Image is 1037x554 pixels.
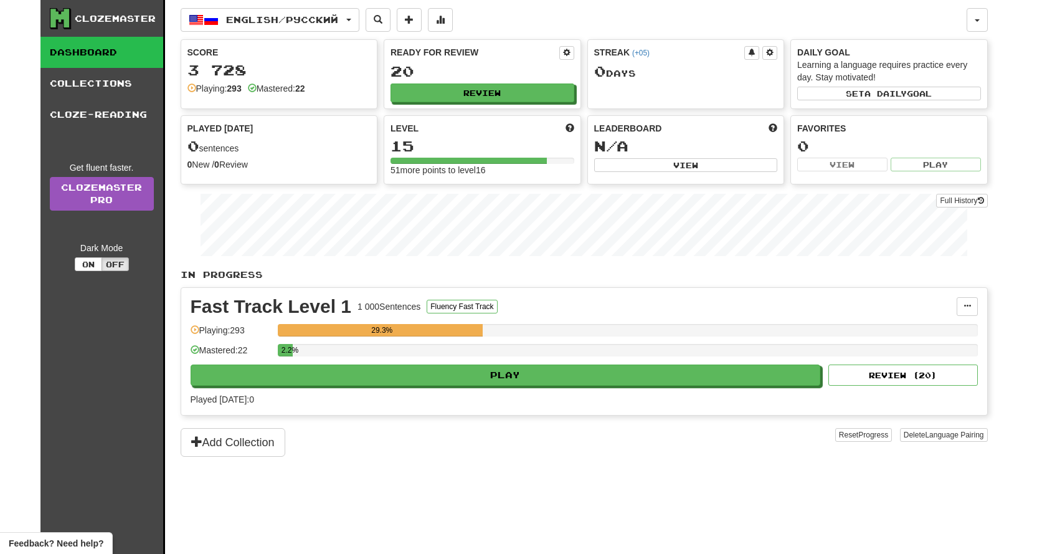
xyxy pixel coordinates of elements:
[797,138,981,154] div: 0
[181,269,988,281] p: In Progress
[391,122,419,135] span: Level
[226,14,338,25] span: English / Русский
[594,122,662,135] span: Leaderboard
[40,99,163,130] a: Cloze-Reading
[566,122,574,135] span: Score more points to level up
[50,177,154,211] a: ClozemasterPro
[858,431,888,439] span: Progress
[428,8,453,32] button: More stats
[864,89,907,98] span: a daily
[391,164,574,176] div: 51 more points to level 16
[594,137,628,155] span: N/A
[187,62,371,78] div: 3 728
[187,46,371,59] div: Score
[594,62,606,80] span: 0
[187,138,371,155] div: sentences
[594,158,778,172] button: View
[181,8,359,32] button: English/Русский
[282,324,483,337] div: 29.3%
[835,428,892,442] button: ResetProgress
[427,300,497,313] button: Fluency Fast Track
[391,64,574,79] div: 20
[358,300,420,313] div: 1 000 Sentences
[797,122,981,135] div: Favorites
[594,46,745,59] div: Streak
[187,122,253,135] span: Played [DATE]
[214,160,219,170] strong: 0
[936,194,987,208] button: Full History
[227,84,241,93] strong: 293
[295,84,305,93] strong: 22
[181,428,285,457] button: Add Collection
[191,394,254,404] span: Played [DATE]: 0
[282,344,293,356] div: 2.2%
[102,257,129,271] button: Off
[925,431,983,439] span: Language Pairing
[50,161,154,174] div: Get fluent faster.
[191,297,352,316] div: Fast Track Level 1
[797,158,888,171] button: View
[75,12,156,25] div: Clozemaster
[391,84,574,102] button: Review
[9,537,103,550] span: Open feedback widget
[366,8,391,32] button: Search sentences
[632,49,650,57] a: (+05)
[50,242,154,254] div: Dark Mode
[891,158,981,171] button: Play
[900,428,988,442] button: DeleteLanguage Pairing
[248,82,305,95] div: Mastered:
[797,87,981,100] button: Seta dailygoal
[187,158,371,171] div: New / Review
[187,137,199,155] span: 0
[397,8,422,32] button: Add sentence to collection
[769,122,777,135] span: This week in points, UTC
[391,46,559,59] div: Ready for Review
[187,160,192,170] strong: 0
[75,257,102,271] button: On
[828,365,978,386] button: Review (20)
[187,82,242,95] div: Playing:
[391,138,574,154] div: 15
[191,344,272,365] div: Mastered: 22
[40,68,163,99] a: Collections
[594,64,778,80] div: Day s
[797,59,981,84] div: Learning a language requires practice every day. Stay motivated!
[191,365,821,386] button: Play
[191,324,272,345] div: Playing: 293
[40,37,163,68] a: Dashboard
[797,46,981,59] div: Daily Goal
